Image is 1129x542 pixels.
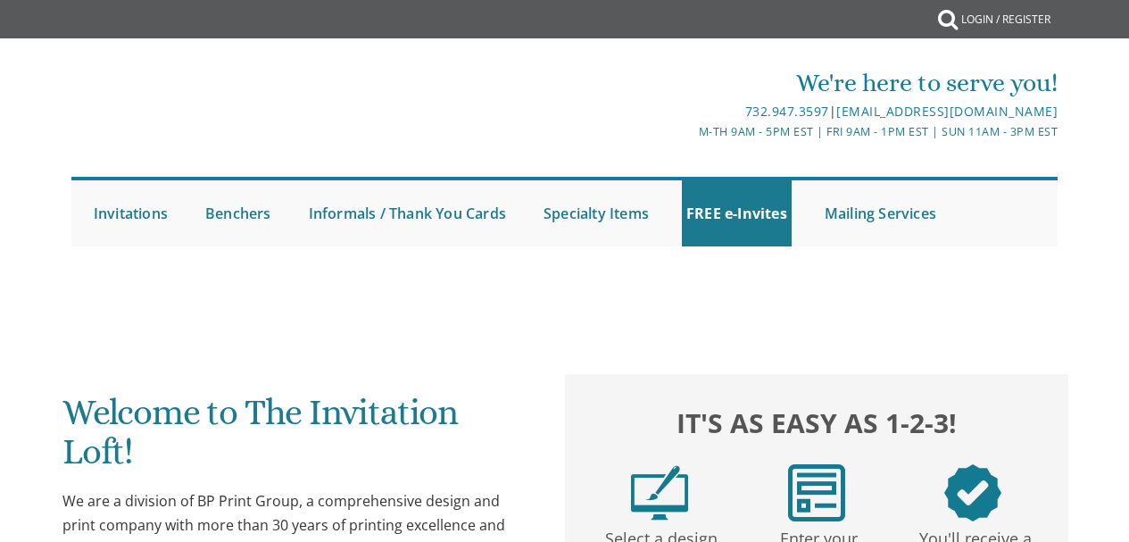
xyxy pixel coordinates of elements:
[401,101,1058,122] div: |
[581,403,1051,442] h2: It's as easy as 1-2-3!
[745,103,829,120] a: 732.947.3597
[201,180,276,246] a: Benchers
[89,180,172,246] a: Invitations
[304,180,511,246] a: Informals / Thank You Cards
[682,180,792,246] a: FREE e-Invites
[944,464,1001,521] img: step3.png
[836,103,1058,120] a: [EMAIL_ADDRESS][DOMAIN_NAME]
[401,122,1058,141] div: M-Th 9am - 5pm EST | Fri 9am - 1pm EST | Sun 11am - 3pm EST
[62,393,533,485] h1: Welcome to The Invitation Loft!
[631,464,688,521] img: step1.png
[788,464,845,521] img: step2.png
[401,65,1058,101] div: We're here to serve you!
[539,180,653,246] a: Specialty Items
[820,180,941,246] a: Mailing Services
